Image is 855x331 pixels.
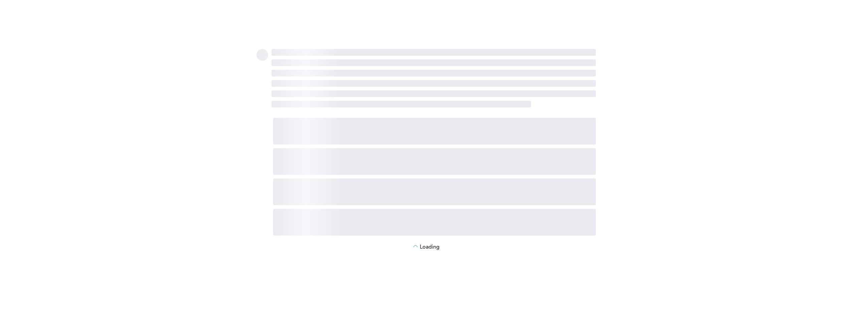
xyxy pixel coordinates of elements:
[273,179,596,205] span: ‌
[272,70,596,76] span: ‌
[272,90,596,97] span: ‌
[256,49,268,61] span: ‌
[273,148,596,175] span: ‌
[272,101,531,107] span: ‌
[272,49,596,56] span: ‌
[273,118,596,144] span: ‌
[420,244,440,250] p: Loading
[272,59,596,66] span: ‌
[273,209,596,236] span: ‌
[272,80,596,87] span: ‌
